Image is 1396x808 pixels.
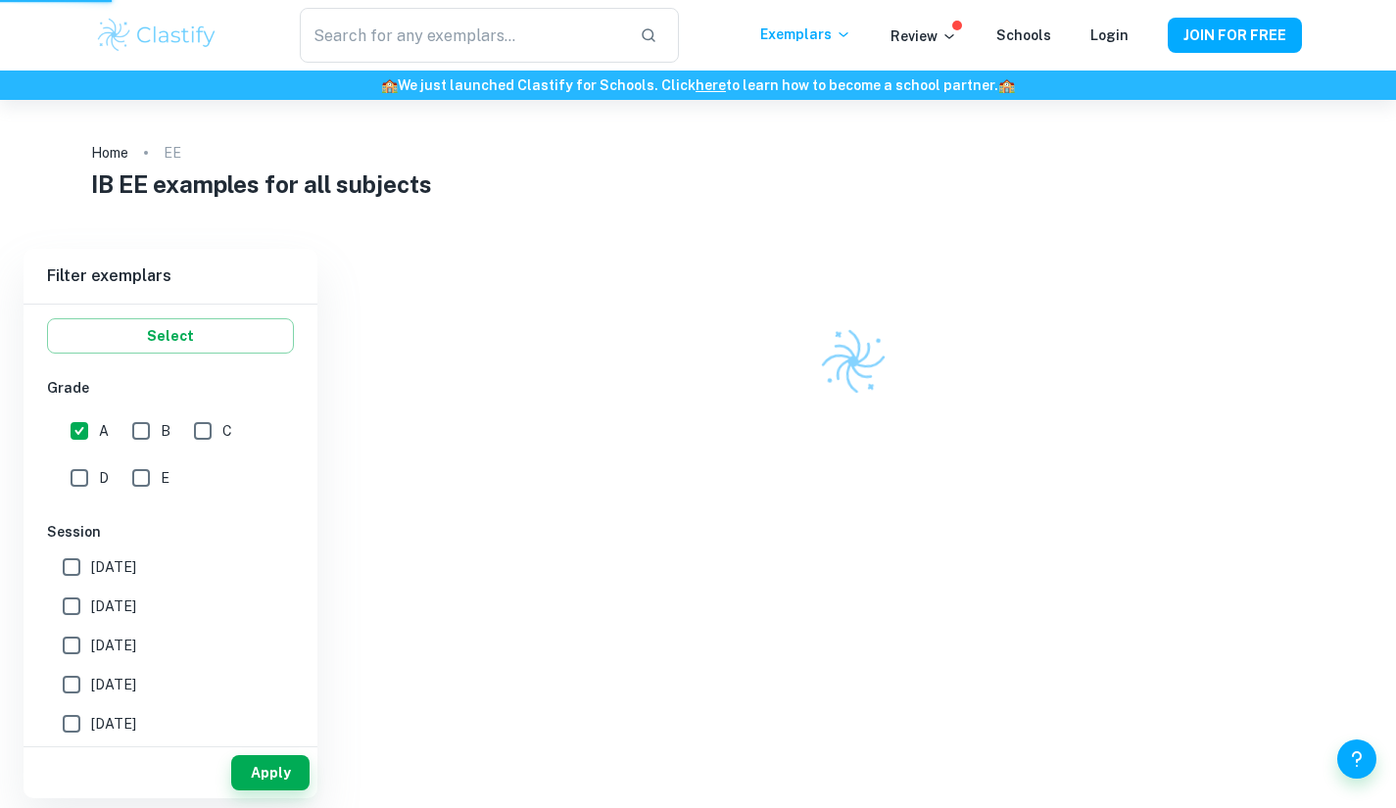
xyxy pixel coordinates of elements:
span: [DATE] [91,595,136,617]
a: Login [1090,27,1129,43]
h1: IB EE examples for all subjects [91,166,1305,202]
input: Search for any exemplars... [300,8,623,63]
span: E [161,467,169,489]
p: EE [164,142,181,164]
p: Review [891,25,957,47]
span: C [222,420,232,442]
h6: Grade [47,377,294,399]
span: [DATE] [91,635,136,656]
img: Clastify logo [95,16,219,55]
button: JOIN FOR FREE [1168,18,1302,53]
span: [DATE] [91,674,136,695]
button: Help and Feedback [1337,739,1376,779]
span: B [161,420,170,442]
span: 🏫 [998,77,1015,93]
a: Home [91,139,128,166]
span: [DATE] [91,713,136,735]
span: 🏫 [381,77,398,93]
a: here [696,77,726,93]
a: Schools [996,27,1051,43]
h6: We just launched Clastify for Schools. Click to learn how to become a school partner. [4,74,1392,96]
h6: Session [47,521,294,543]
img: Clastify logo [814,322,892,401]
button: Apply [231,755,310,790]
p: Exemplars [760,24,851,45]
h6: Filter exemplars [24,249,317,304]
span: A [99,420,109,442]
span: [DATE] [91,556,136,578]
button: Select [47,318,294,354]
span: D [99,467,109,489]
